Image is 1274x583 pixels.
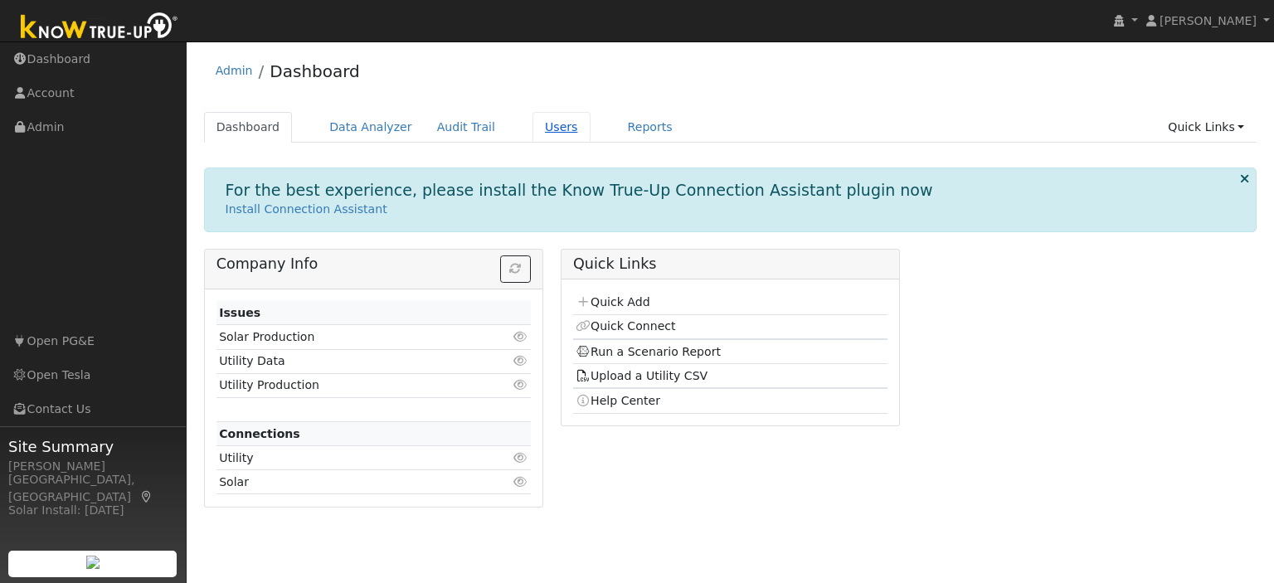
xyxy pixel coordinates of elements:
td: Utility Data [216,349,480,373]
i: Click to view [513,476,528,488]
i: Click to view [513,331,528,343]
span: Site Summary [8,435,177,458]
div: [GEOGRAPHIC_DATA], [GEOGRAPHIC_DATA] [8,471,177,506]
a: Quick Connect [576,319,675,333]
td: Solar Production [216,325,480,349]
a: Quick Links [1155,112,1257,143]
a: Dashboard [204,112,293,143]
td: Utility Production [216,373,480,397]
h5: Company Info [216,255,531,273]
span: [PERSON_NAME] [1160,14,1257,27]
a: Map [139,490,154,503]
div: Solar Install: [DATE] [8,502,177,519]
img: Know True-Up [12,9,187,46]
strong: Issues [219,306,260,319]
i: Click to view [513,452,528,464]
h5: Quick Links [573,255,887,273]
a: Install Connection Assistant [226,202,387,216]
a: Data Analyzer [317,112,425,143]
td: Utility [216,446,480,470]
h1: For the best experience, please install the Know True-Up Connection Assistant plugin now [226,181,933,200]
a: Reports [615,112,685,143]
a: Audit Trail [425,112,508,143]
a: Run a Scenario Report [576,345,721,358]
a: Help Center [576,394,660,407]
a: Admin [216,64,253,77]
a: Dashboard [270,61,360,81]
a: Upload a Utility CSV [576,369,708,382]
td: Solar [216,470,480,494]
img: retrieve [86,556,100,569]
strong: Connections [219,427,300,440]
i: Click to view [513,355,528,367]
a: Users [532,112,591,143]
a: Quick Add [576,295,649,309]
i: Click to view [513,379,528,391]
div: [PERSON_NAME] [8,458,177,475]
